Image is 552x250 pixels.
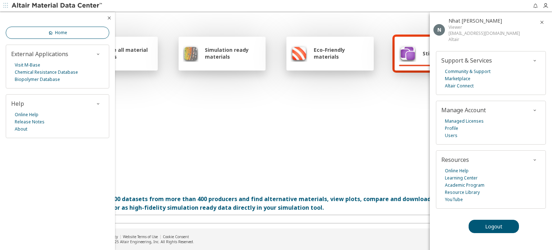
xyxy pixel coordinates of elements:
[445,118,484,125] a: Managed Licenses
[15,126,27,133] a: About
[448,30,520,36] div: [EMAIL_ADDRESS][DOMAIN_NAME]
[445,68,491,75] a: Community & Support
[205,46,261,60] span: Simulation ready materials
[15,62,40,69] a: Visit M-Base
[445,82,474,90] a: Altair Connect
[399,45,416,62] img: Stick-Slip database
[15,118,45,126] a: Release Notes
[448,36,520,42] div: Altair
[437,26,441,33] span: N
[15,111,38,118] a: Online Help
[441,56,492,64] span: Support & Services
[55,30,67,36] span: Home
[445,182,484,189] a: Academic Program
[11,2,103,9] img: Altair Material Data Center
[68,195,484,212] div: Access over 90,000 datasets from more than 400 producers and find alternative materials, view plo...
[15,69,78,76] a: Chemical Resistance Database
[106,239,194,244] div: © 2025 Altair Engineering, Inc. All Rights Reserved.
[314,46,369,60] span: Eco-Friendly materials
[445,189,480,196] a: Resource Library
[11,50,68,58] span: External Applications
[485,223,502,230] span: Logout
[15,76,60,83] a: Biopolymer Database
[441,106,486,114] span: Manage Account
[448,17,502,24] span: Nhat Minh Tran
[97,46,153,60] span: Explore all material classes
[423,50,473,57] span: Stick-Slip database
[445,174,478,182] a: Learning Center
[445,125,458,132] a: Profile
[445,75,470,82] a: Marketplace
[163,234,189,239] a: Cookie Consent
[448,24,520,30] div: Viewer
[445,196,463,203] a: YouTube
[445,167,469,174] a: Online Help
[445,132,457,139] a: Users
[6,27,109,39] a: Home
[291,45,307,62] img: Eco-Friendly materials
[469,220,519,233] button: Logout
[183,45,198,62] img: Simulation ready materials
[123,234,158,239] a: Website Terms of Use
[441,156,469,164] span: Resources
[11,100,24,108] span: Help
